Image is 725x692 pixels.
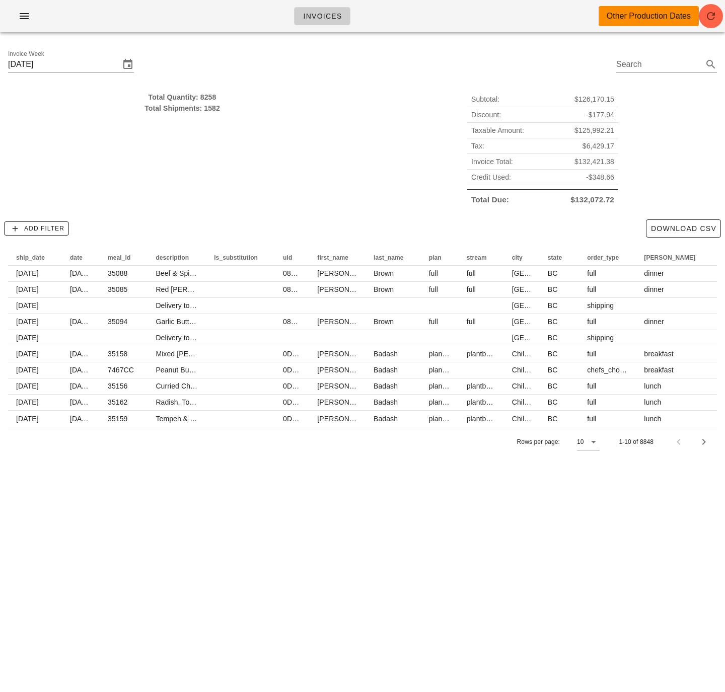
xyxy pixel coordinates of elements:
span: [DATE] [70,269,93,277]
span: plantbased_classic5 [429,415,493,423]
span: $132,072.72 [570,194,614,205]
span: [DATE] [16,398,39,406]
span: 35156 [108,382,127,390]
span: [DATE] [70,398,93,406]
span: BC [548,366,558,374]
span: Tempeh & Roasted Vegetable Barley Bowl [156,415,290,423]
span: 0DM8t41kb3Ntn9F5IfROZICRXFN2 [283,398,396,406]
span: Badash [374,366,398,374]
span: plantbased [467,415,502,423]
span: 0DM8t41kb3Ntn9F5IfROZICRXFN2 [283,366,396,374]
span: [DATE] [16,285,39,293]
span: Delivery to [GEOGRAPHIC_DATA] (V5N 1R4) [156,334,302,342]
span: Add Filter [9,224,64,233]
span: [PERSON_NAME] [317,350,376,358]
span: Chilliwack [512,366,544,374]
span: full [467,285,476,293]
th: state: Not sorted. Activate to sort ascending. [540,250,579,266]
span: first_name [317,254,348,261]
span: BC [548,382,558,390]
span: [GEOGRAPHIC_DATA] [512,334,586,342]
span: lunch [644,398,661,406]
span: BC [548,350,558,358]
span: Brown [374,318,394,326]
span: 0DM8t41kb3Ntn9F5IfROZICRXFN2 [283,415,396,423]
span: chefs_choice [587,366,629,374]
span: plantbased_classic5 [429,366,493,374]
span: $125,992.21 [574,125,614,136]
span: Invoice Total: [471,156,513,167]
th: date: Not sorted. Activate to sort ascending. [62,250,100,266]
span: dinner [644,318,664,326]
span: Delivery to [GEOGRAPHIC_DATA] (V5N 1R4) [156,301,302,310]
span: [DATE] [16,415,39,423]
span: [GEOGRAPHIC_DATA] [512,318,586,326]
span: ship_date [16,254,45,261]
span: [PERSON_NAME] [317,318,376,326]
span: lunch [644,415,661,423]
span: [PERSON_NAME] [317,382,376,390]
th: order_type: Not sorted. Activate to sort ascending. [579,250,636,266]
th: tod: Not sorted. Activate to sort ascending. [636,250,712,266]
th: last_name: Not sorted. Activate to sort ascending. [366,250,421,266]
span: BC [548,269,558,277]
span: full [587,318,596,326]
span: 7467CC [108,366,134,374]
span: Badash [374,398,398,406]
span: plantbased [467,398,502,406]
span: -$348.66 [586,172,614,183]
span: plan [429,254,442,261]
span: Taxable Amount: [471,125,524,136]
span: 35162 [108,398,127,406]
span: Discount: [471,109,501,120]
span: 35159 [108,415,127,423]
span: [PERSON_NAME] [317,398,376,406]
span: shipping [587,334,614,342]
span: Brown [374,269,394,277]
span: full [587,285,596,293]
span: 0DM8t41kb3Ntn9F5IfROZICRXFN2 [283,350,396,358]
span: BC [548,398,558,406]
span: $132,421.38 [574,156,614,167]
span: Total Due: [471,194,509,205]
span: Badash [374,350,398,358]
span: Chilliwack [512,350,544,358]
span: [GEOGRAPHIC_DATA] [512,285,586,293]
span: breakfast [644,350,674,358]
span: date [70,254,83,261]
span: Credit Used: [471,172,511,183]
span: [DATE] [70,366,93,374]
span: Badash [374,382,398,390]
span: [PERSON_NAME] [317,285,376,293]
span: [DATE] [16,382,39,390]
span: BC [548,318,558,326]
th: city: Not sorted. Activate to sort ascending. [504,250,540,266]
span: 08HtNpkyZMdaNfog0j35Lis5a8L2 [283,318,390,326]
span: 08HtNpkyZMdaNfog0j35Lis5a8L2 [283,285,390,293]
span: full [467,318,476,326]
span: 35094 [108,318,127,326]
span: lunch [644,382,661,390]
span: plantbased_classic5 [429,382,493,390]
span: [DATE] [70,285,93,293]
span: plantbased_classic5 [429,350,493,358]
span: full [587,398,596,406]
span: BC [548,285,558,293]
th: first_name: Not sorted. Activate to sort ascending. [309,250,366,266]
span: order_type [587,254,619,261]
span: [DATE] [70,382,93,390]
span: BC [548,415,558,423]
span: shipping [587,301,614,310]
div: Total Shipments: 1582 [8,103,356,114]
a: Invoices [294,7,350,25]
span: [GEOGRAPHIC_DATA] [512,301,586,310]
span: full [587,269,596,277]
span: state [548,254,562,261]
span: [GEOGRAPHIC_DATA] [512,269,586,277]
button: Add Filter [4,221,69,236]
div: Rows per page: [517,427,600,456]
span: $6,429.17 [583,140,614,151]
button: Download CSV [646,219,721,238]
span: description [156,254,189,261]
span: [DATE] [16,334,39,342]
